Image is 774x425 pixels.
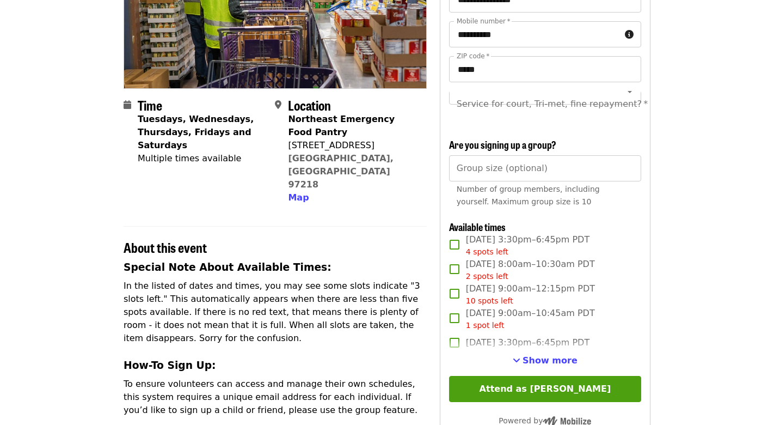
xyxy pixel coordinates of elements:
[466,296,513,305] span: 10 spots left
[124,100,131,110] i: calendar icon
[138,114,254,150] strong: Tuesdays, Wednesdays, Thursdays, Fridays and Saturdays
[513,354,578,367] button: See more timeslots
[449,56,641,82] input: ZIP code
[466,307,595,331] span: [DATE] 9:00am–10:45am PDT
[457,185,600,206] span: Number of group members, including yourself. Maximum group size is 10
[124,238,207,257] span: About this event
[288,153,394,190] a: [GEOGRAPHIC_DATA], [GEOGRAPHIC_DATA] 97218
[449,220,506,234] span: Available times
[466,321,505,330] span: 1 spot left
[457,18,510,25] label: Mobile number
[288,139,417,152] div: [STREET_ADDRESS]
[449,137,556,151] span: Are you signing up a group?
[138,152,266,165] div: Multiple times available
[625,29,634,40] i: circle-info icon
[288,192,309,203] span: Map
[124,262,331,273] strong: Special Note About Available Times:
[449,21,621,47] input: Mobile number
[124,360,216,371] strong: How-To Sign Up:
[466,258,595,282] span: [DATE] 8:00am–10:30am PDT
[457,53,489,59] label: ZIP code
[288,114,395,137] strong: Northeast Emergency Food Pantry
[523,355,578,366] span: Show more
[288,95,331,114] span: Location
[622,84,637,99] button: Open
[124,378,427,417] p: To ensure volunteers can access and manage their own schedules, this system requires a unique ema...
[288,191,309,204] button: Map
[466,233,589,258] span: [DATE] 3:30pm–6:45pm PDT
[449,376,641,402] button: Attend as [PERSON_NAME]
[466,272,508,281] span: 2 spots left
[275,100,281,110] i: map-marker-alt icon
[449,155,641,181] input: [object Object]
[138,95,162,114] span: Time
[499,416,591,425] span: Powered by
[466,247,508,256] span: 4 spots left
[124,280,427,345] p: In the listed of dates and times, you may see some slots indicate "3 slots left." This automatica...
[466,282,595,307] span: [DATE] 9:00am–12:15pm PDT
[466,336,589,349] span: [DATE] 3:30pm–6:45pm PDT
